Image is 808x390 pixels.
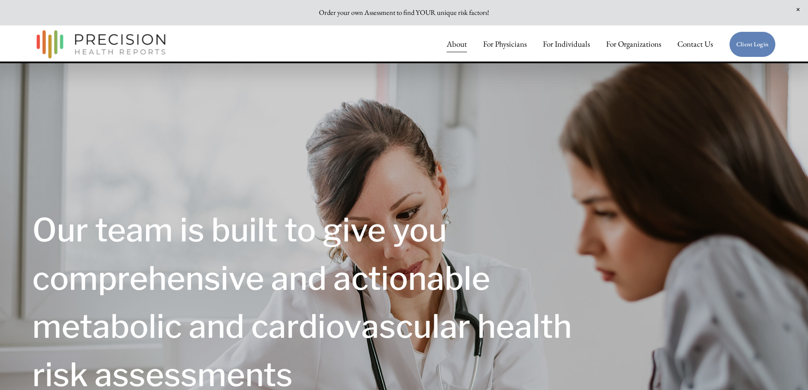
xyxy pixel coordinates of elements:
a: Contact Us [677,36,713,53]
span: For Organizations [606,36,661,52]
a: For Physicians [483,36,527,53]
a: About [447,36,467,53]
img: Precision Health Reports [32,26,170,62]
a: For Individuals [543,36,590,53]
a: folder dropdown [606,36,661,53]
a: Client Login [729,31,776,58]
